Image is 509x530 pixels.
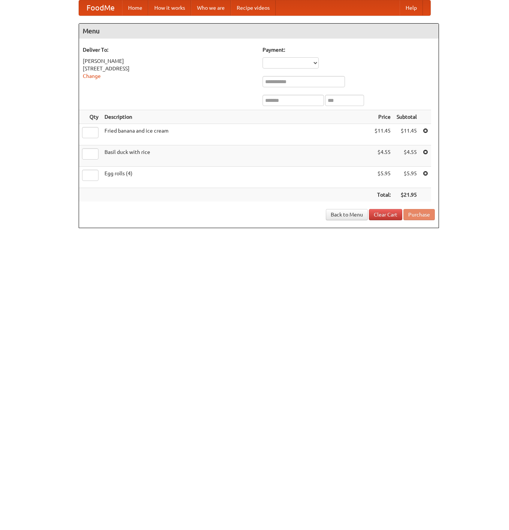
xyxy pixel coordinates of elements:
td: Basil duck with rice [102,145,372,167]
h5: Payment: [263,46,435,54]
button: Purchase [403,209,435,220]
th: Price [372,110,394,124]
a: Clear Cart [369,209,402,220]
a: Back to Menu [326,209,368,220]
a: How it works [148,0,191,15]
td: $11.45 [372,124,394,145]
th: Total: [372,188,394,202]
a: Change [83,73,101,79]
div: [STREET_ADDRESS] [83,65,255,72]
td: $4.55 [372,145,394,167]
a: Home [122,0,148,15]
a: FoodMe [79,0,122,15]
a: Recipe videos [231,0,276,15]
h4: Menu [79,24,439,39]
td: Egg rolls (4) [102,167,372,188]
th: Description [102,110,372,124]
td: $5.95 [394,167,420,188]
th: $21.95 [394,188,420,202]
td: $4.55 [394,145,420,167]
a: Who we are [191,0,231,15]
th: Qty [79,110,102,124]
td: $5.95 [372,167,394,188]
td: $11.45 [394,124,420,145]
td: Fried banana and ice cream [102,124,372,145]
a: Help [400,0,423,15]
div: [PERSON_NAME] [83,57,255,65]
th: Subtotal [394,110,420,124]
h5: Deliver To: [83,46,255,54]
